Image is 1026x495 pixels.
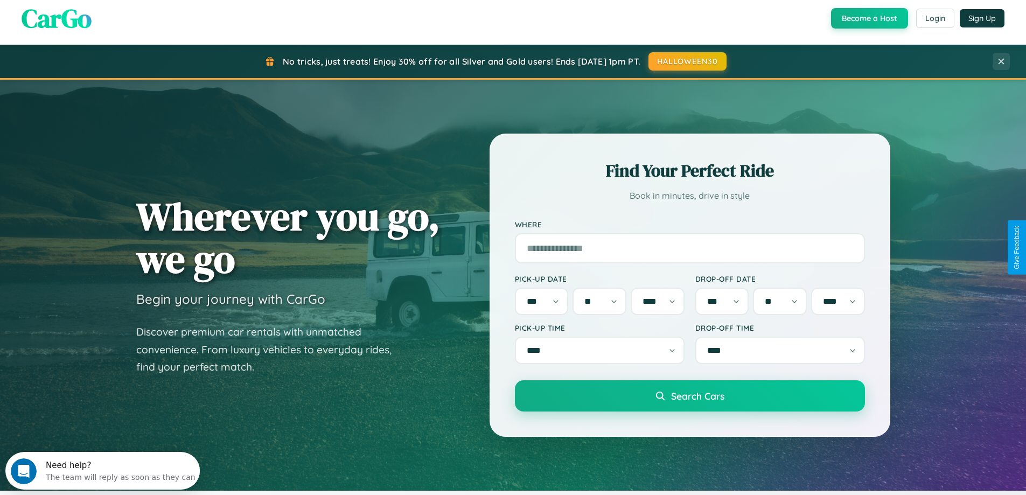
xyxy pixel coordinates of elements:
[136,195,440,280] h1: Wherever you go, we go
[671,390,724,402] span: Search Cars
[40,18,190,29] div: The team will reply as soon as they can
[515,220,865,229] label: Where
[648,52,727,71] button: HALLOWEEN30
[4,4,200,34] div: Open Intercom Messenger
[136,291,325,307] h3: Begin your journey with CarGo
[960,9,1004,27] button: Sign Up
[515,188,865,204] p: Book in minutes, drive in style
[283,56,640,67] span: No tricks, just treats! Enjoy 30% off for all Silver and Gold users! Ends [DATE] 1pm PT.
[515,159,865,183] h2: Find Your Perfect Ride
[831,8,908,29] button: Become a Host
[695,274,865,283] label: Drop-off Date
[40,9,190,18] div: Need help?
[515,380,865,412] button: Search Cars
[11,458,37,484] iframe: Intercom live chat
[695,323,865,332] label: Drop-off Time
[1013,226,1021,269] div: Give Feedback
[136,323,406,376] p: Discover premium car rentals with unmatched convenience. From luxury vehicles to everyday rides, ...
[916,9,954,28] button: Login
[5,452,200,490] iframe: Intercom live chat discovery launcher
[515,274,685,283] label: Pick-up Date
[22,1,92,36] span: CarGo
[515,323,685,332] label: Pick-up Time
